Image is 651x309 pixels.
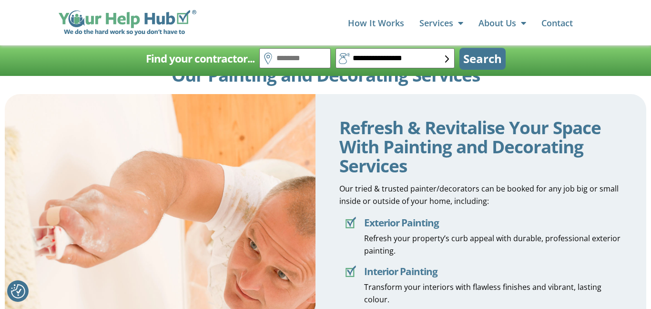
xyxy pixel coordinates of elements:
h2: Interior Painting [364,262,622,281]
a: Contact [541,13,573,32]
a: About Us [478,13,526,32]
h2: Our Painting and Decorating Services [5,65,646,85]
p: Our tried & trusted painter/decorators can be booked for any job big or small inside or outside o... [339,182,622,207]
button: Consent Preferences [11,284,25,298]
a: Services [419,13,463,32]
img: Revisit consent button [11,284,25,298]
img: Your Help Hub Wide Logo [59,10,196,36]
p: Refresh your property’s curb appeal with durable, professional exterior painting. [364,232,622,257]
nav: Menu [206,13,573,32]
h2: Refresh & Revitalise Your Space With Painting and Decorating Services [339,118,622,175]
img: select-box-form.svg [445,55,449,63]
a: How It Works [348,13,404,32]
h2: Find your contractor... [146,49,254,68]
h2: Exterior Painting [364,213,622,232]
button: Search [459,48,506,70]
p: Transform your interiors with flawless finishes and vibrant, lasting colour. [364,281,622,306]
